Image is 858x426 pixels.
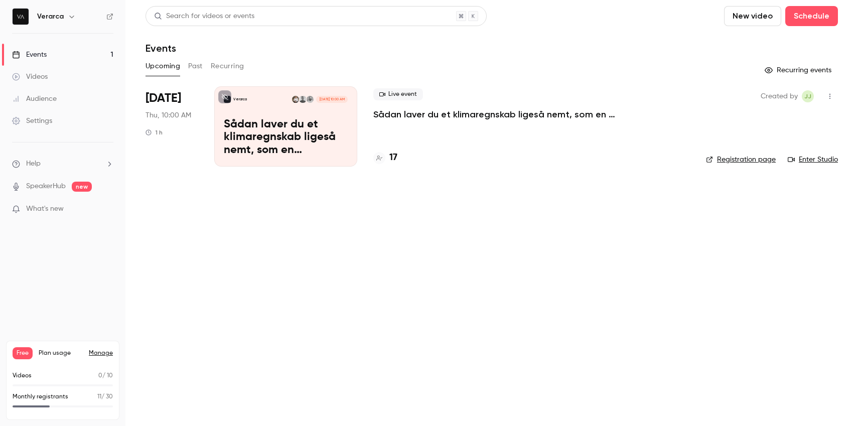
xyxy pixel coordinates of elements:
img: Verarca [13,9,29,25]
span: 0 [98,373,102,379]
img: Søren Orluf [292,96,299,103]
div: 1 h [146,128,163,136]
button: Schedule [785,6,838,26]
div: Oct 23 Thu, 10:00 AM (Europe/Copenhagen) [146,86,198,167]
li: help-dropdown-opener [12,159,113,169]
h6: Verarca [37,12,64,22]
img: Dan Skovgaard [299,96,306,103]
h1: Events [146,42,176,54]
p: Verarca [233,97,247,102]
span: Help [26,159,41,169]
p: / 10 [98,371,113,380]
div: Search for videos or events [154,11,254,22]
a: 17 [373,151,397,165]
span: [DATE] 10:00 AM [316,96,347,103]
span: Plan usage [39,349,83,357]
span: Free [13,347,33,359]
a: Sådan laver du et klimaregnskab ligeså nemt, som en resultatopgørelseVerarcaSøren HøjbergDan Skov... [214,86,357,167]
button: Recurring events [760,62,838,78]
p: Sådan laver du et klimaregnskab ligeså nemt, som en resultatopgørelse [224,118,348,157]
span: Jj [804,90,811,102]
button: Past [188,58,203,74]
span: Jonas jkr+wemarket@wemarket.dk [802,90,814,102]
img: Søren Højberg [307,96,314,103]
a: Registration page [706,155,776,165]
span: 11 [97,394,101,400]
a: Manage [89,349,113,357]
span: [DATE] [146,90,181,106]
a: SpeakerHub [26,181,66,192]
button: Upcoming [146,58,180,74]
span: Created by [761,90,798,102]
p: / 30 [97,392,113,401]
button: New video [724,6,781,26]
a: Sådan laver du et klimaregnskab ligeså nemt, som en resultatopgørelse [373,108,674,120]
h4: 17 [389,151,397,165]
div: Videos [12,72,48,82]
span: Live event [373,88,423,100]
button: Recurring [211,58,244,74]
p: Monthly registrants [13,392,68,401]
iframe: Noticeable Trigger [101,205,113,214]
div: Settings [12,116,52,126]
p: Videos [13,371,32,380]
div: Events [12,50,47,60]
span: new [72,182,92,192]
span: What's new [26,204,64,214]
a: Enter Studio [788,155,838,165]
div: Audience [12,94,57,104]
span: Thu, 10:00 AM [146,110,191,120]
